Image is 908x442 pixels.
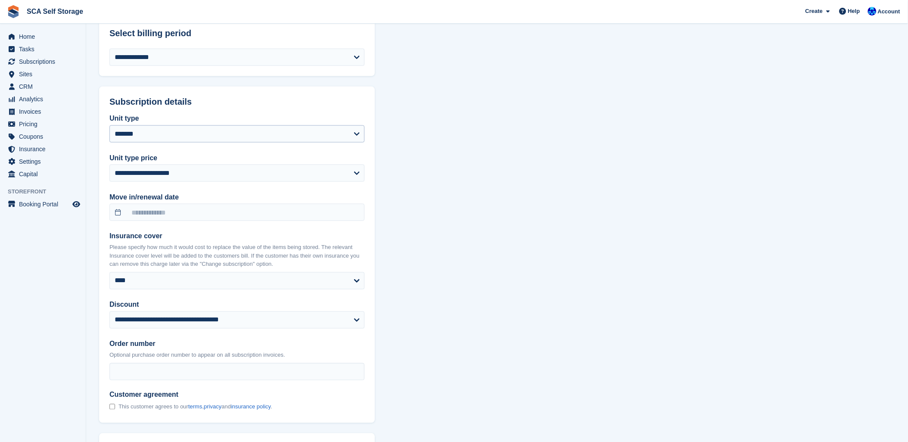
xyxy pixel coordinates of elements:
a: menu [4,118,81,130]
a: insurance policy [231,404,271,410]
span: Subscriptions [19,56,71,68]
a: menu [4,198,81,210]
a: privacy [204,404,222,410]
span: Create [805,7,823,16]
a: menu [4,168,81,180]
span: Coupons [19,131,71,143]
label: Discount [109,300,365,310]
a: menu [4,43,81,55]
span: Pricing [19,118,71,130]
label: Move in/renewal date [109,192,365,202]
a: menu [4,93,81,105]
span: Help [848,7,860,16]
a: menu [4,131,81,143]
input: Customer agreement This customer agrees to ourterms,privacyandinsurance policy. [109,404,115,410]
a: menu [4,56,81,68]
span: CRM [19,81,71,93]
a: menu [4,156,81,168]
a: menu [4,143,81,155]
img: Kelly Neesham [868,7,877,16]
span: Insurance [19,143,71,155]
p: Please specify how much it would cost to replace the value of the items being stored. The relevan... [109,243,365,269]
a: menu [4,31,81,43]
a: SCA Self Storage [23,4,87,19]
span: Settings [19,156,71,168]
span: Account [878,7,900,16]
img: stora-icon-8386f47178a22dfd0bd8f6a31ec36ba5ce8667c1dd55bd0f319d3a0aa187defe.svg [7,5,20,18]
span: Capital [19,168,71,180]
span: Booking Portal [19,198,71,210]
h2: Subscription details [109,97,365,107]
a: menu [4,68,81,80]
label: Unit type [109,113,365,124]
span: Analytics [19,93,71,105]
span: Customer agreement [109,391,272,399]
label: Order number [109,339,365,349]
label: Insurance cover [109,231,365,242]
h2: Select billing period [109,28,365,38]
a: menu [4,81,81,93]
label: Unit type price [109,153,365,163]
a: terms [188,404,203,410]
a: menu [4,106,81,118]
span: Home [19,31,71,43]
span: Sites [19,68,71,80]
span: Invoices [19,106,71,118]
span: Storefront [8,187,86,196]
a: Preview store [71,199,81,209]
span: This customer agrees to our , and . [119,404,272,411]
span: Tasks [19,43,71,55]
p: Optional purchase order number to appear on all subscription invoices. [109,351,365,360]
